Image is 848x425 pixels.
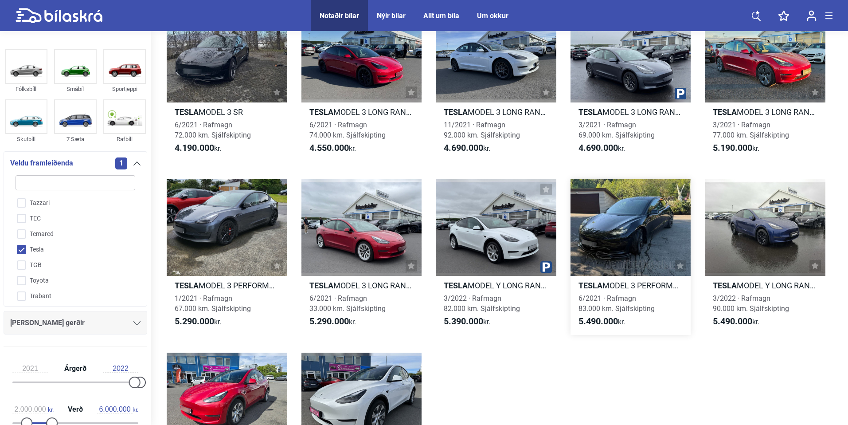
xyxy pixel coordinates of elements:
[444,281,468,290] b: Tesla
[5,84,47,94] div: Fólksbíll
[167,280,287,291] h2: MODEL 3 PERFORMANCE
[103,134,146,144] div: Rafbíll
[54,84,97,94] div: Smábíl
[309,142,349,153] b: 4.550.000
[320,12,359,20] a: Notaðir bílar
[62,365,89,372] span: Árgerð
[309,281,333,290] b: Tesla
[175,143,221,153] span: kr.
[578,316,618,327] b: 5.490.000
[578,121,655,139] span: 3/2021 · Rafmagn 69.000 km. Sjálfskipting
[436,179,556,334] a: TeslaMODEL Y LONG RANGE3/2022 · Rafmagn82.000 km. Sjálfskipting5.390.000kr.
[175,294,251,313] span: 1/2021 · Rafmagn 67.000 km. Sjálfskipting
[578,142,618,153] b: 4.690.000
[444,107,468,117] b: Tesla
[578,107,602,117] b: Tesla
[477,12,508,20] a: Um okkur
[309,316,356,327] span: kr.
[103,84,146,94] div: Sportjeppi
[571,107,691,117] h2: MODEL 3 LONG RANGE
[578,316,625,327] span: kr.
[713,316,752,327] b: 5.490.000
[175,121,251,139] span: 6/2021 · Rafmagn 72.000 km. Sjálfskipting
[713,121,789,139] span: 3/2021 · Rafmagn 77.000 km. Sjálfskipting
[436,6,556,161] a: TeslaMODEL 3 LONG RANGE11/2021 · Rafmagn92.000 km. Sjálfskipting4.690.000kr.
[301,107,422,117] h2: MODEL 3 LONG RANGE
[705,6,825,161] a: TeslaMODEL 3 LONG RANGE3/2021 · Rafmagn77.000 km. Sjálfskipting5.190.000kr.
[444,121,520,139] span: 11/2021 · Rafmagn 92.000 km. Sjálfskipting
[301,6,422,161] a: TeslaMODEL 3 LONG RANGE6/2021 · Rafmagn74.000 km. Sjálfskipting4.550.000kr.
[444,143,490,153] span: kr.
[175,142,214,153] b: 4.190.000
[444,316,483,327] b: 5.390.000
[175,107,199,117] b: Tesla
[436,280,556,291] h2: MODEL Y LONG RANGE
[309,143,356,153] span: kr.
[705,179,825,334] a: TeslaMODEL Y LONG RANGE3/2022 · Rafmagn90.000 km. Sjálfskipting5.490.000kr.
[115,157,127,169] span: 1
[540,261,552,273] img: parking.png
[444,294,520,313] span: 3/2022 · Rafmagn 82.000 km. Sjálfskipting
[578,143,625,153] span: kr.
[66,406,85,413] span: Verð
[167,107,287,117] h2: MODEL 3 SR
[175,316,214,327] b: 5.290.000
[713,281,737,290] b: Tesla
[807,10,817,21] img: user-login.svg
[444,316,490,327] span: kr.
[436,107,556,117] h2: MODEL 3 LONG RANGE
[675,88,686,99] img: parking.png
[578,294,655,313] span: 6/2021 · Rafmagn 83.000 km. Sjálfskipting
[444,142,483,153] b: 4.690.000
[167,6,287,161] a: TeslaMODEL 3 SR6/2021 · Rafmagn72.000 km. Sjálfskipting4.190.000kr.
[713,142,752,153] b: 5.190.000
[713,294,789,313] span: 3/2022 · Rafmagn 90.000 km. Sjálfskipting
[309,294,386,313] span: 6/2021 · Rafmagn 33.000 km. Sjálfskipting
[578,281,602,290] b: Tesla
[571,280,691,291] h2: MODEL 3 PERFORMANCE AWD
[175,281,199,290] b: Tesla
[54,134,97,144] div: 7 Sæta
[97,405,138,413] span: kr.
[309,107,333,117] b: Tesla
[713,143,759,153] span: kr.
[5,134,47,144] div: Skutbíll
[167,179,287,334] a: TeslaMODEL 3 PERFORMANCE1/2021 · Rafmagn67.000 km. Sjálfskipting5.290.000kr.
[309,316,349,327] b: 5.290.000
[423,12,459,20] a: Allt um bíla
[705,280,825,291] h2: MODEL Y LONG RANGE
[309,121,386,139] span: 6/2021 · Rafmagn 74.000 km. Sjálfskipting
[713,316,759,327] span: kr.
[12,405,54,413] span: kr.
[571,179,691,334] a: TeslaMODEL 3 PERFORMANCE AWD6/2021 · Rafmagn83.000 km. Sjálfskipting5.490.000kr.
[301,280,422,291] h2: MODEL 3 LONG RANGE
[175,316,221,327] span: kr.
[705,107,825,117] h2: MODEL 3 LONG RANGE
[713,107,737,117] b: Tesla
[377,12,406,20] a: Nýir bílar
[571,6,691,161] a: TeslaMODEL 3 LONG RANGE3/2021 · Rafmagn69.000 km. Sjálfskipting4.690.000kr.
[10,157,73,169] span: Veldu framleiðenda
[10,317,85,329] span: [PERSON_NAME] gerðir
[301,179,422,334] a: TeslaMODEL 3 LONG RANGE6/2021 · Rafmagn33.000 km. Sjálfskipting5.290.000kr.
